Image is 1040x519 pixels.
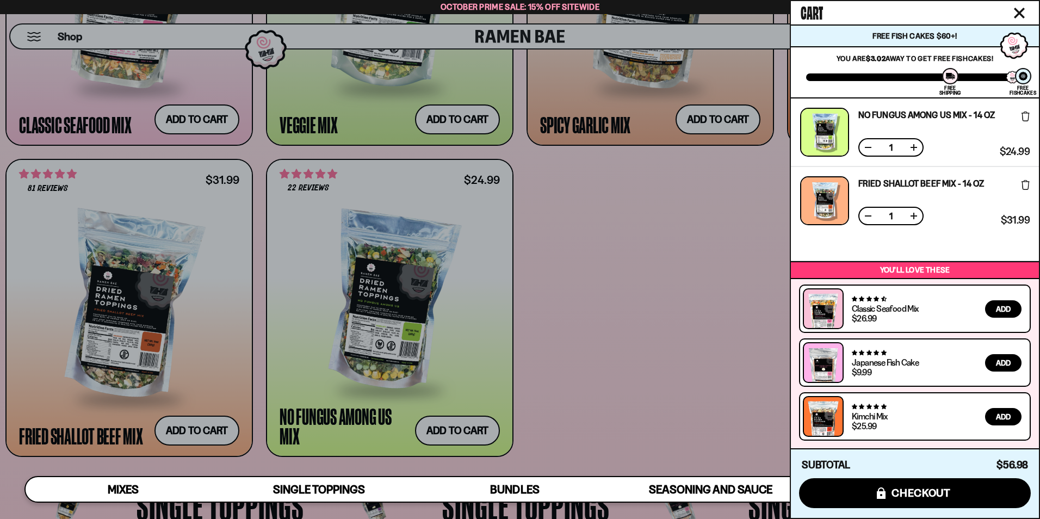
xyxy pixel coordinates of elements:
[612,477,808,502] a: Seasoning and Sauce
[852,295,886,302] span: 4.68 stars
[985,408,1022,425] button: Add
[996,413,1011,421] span: Add
[802,460,850,471] h4: Subtotal
[799,478,1031,508] button: checkout
[985,300,1022,318] button: Add
[852,411,887,422] a: Kimchi Mix
[273,483,365,496] span: Single Toppings
[852,314,876,323] div: $26.99
[26,477,221,502] a: Mixes
[108,483,139,496] span: Mixes
[892,487,951,499] span: checkout
[852,422,876,430] div: $25.99
[1001,215,1030,225] span: $31.99
[417,477,613,502] a: Bundles
[882,212,900,220] span: 1
[985,354,1022,372] button: Add
[858,179,984,188] a: Fried Shallot Beef Mix - 14 OZ
[852,403,886,410] span: 4.76 stars
[490,483,539,496] span: Bundles
[649,483,772,496] span: Seasoning and Sauce
[1010,85,1036,95] div: Free Fishcakes
[996,359,1011,367] span: Add
[1011,5,1027,21] button: Close cart
[794,265,1036,275] p: You’ll love these
[852,357,919,368] a: Japanese Fish Cake
[996,459,1028,471] span: $56.98
[801,1,823,22] span: Cart
[1000,147,1030,157] span: $24.99
[866,54,886,63] strong: $3.02
[852,303,919,314] a: Classic Seafood Mix
[858,110,995,119] a: No Fungus Among Us Mix - 14 OZ
[852,368,871,376] div: $9.99
[806,54,1024,63] p: You are away to get Free Fishcakes!
[939,85,961,95] div: Free Shipping
[882,143,900,152] span: 1
[221,477,417,502] a: Single Toppings
[872,31,957,41] span: Free Fish Cakes $60+!
[441,2,599,12] span: October Prime Sale: 15% off Sitewide
[852,349,886,356] span: 4.77 stars
[996,305,1011,313] span: Add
